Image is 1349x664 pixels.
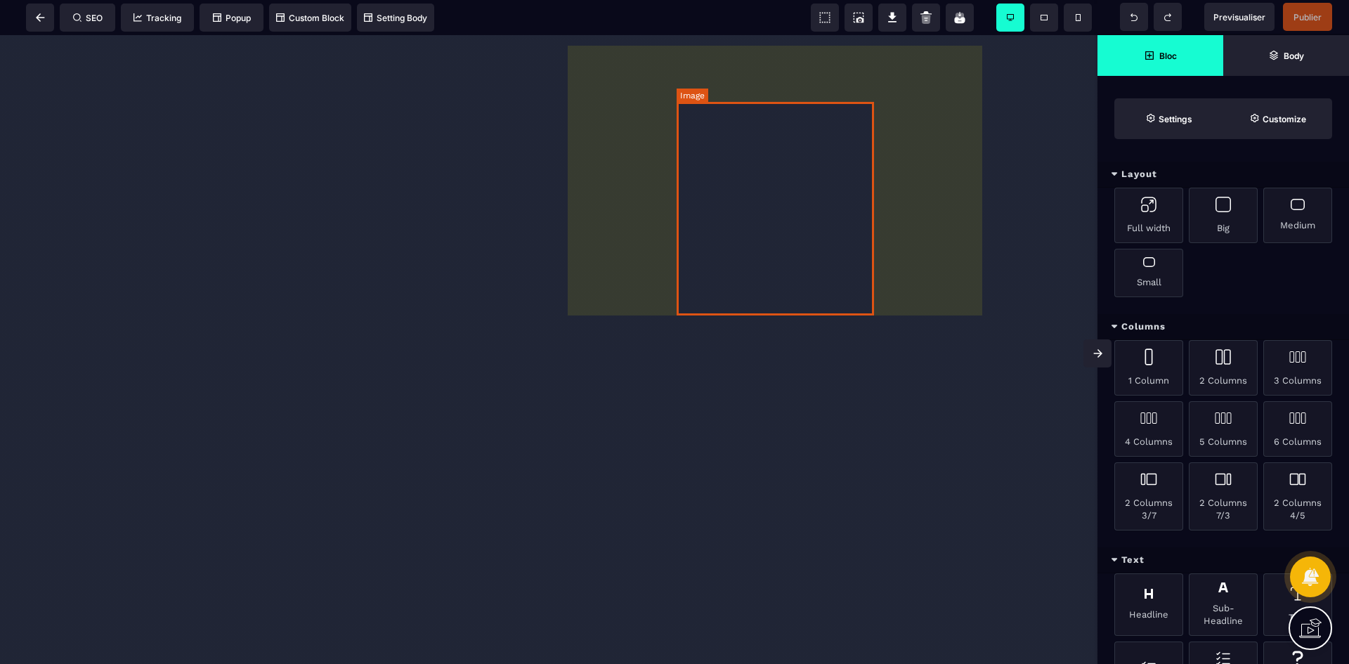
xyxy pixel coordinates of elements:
div: 2 Columns 3/7 [1114,462,1183,530]
div: 2 Columns 7/3 [1189,462,1258,530]
div: Headline [1114,573,1183,636]
span: Open Blocks [1097,35,1223,76]
div: 4 Columns [1114,401,1183,457]
div: Small [1114,249,1183,297]
div: Text [1263,573,1332,636]
span: Settings [1114,98,1223,139]
span: Publier [1293,12,1322,22]
div: 2 Columns 4/5 [1263,462,1332,530]
div: Big [1189,188,1258,243]
span: Preview [1204,3,1275,31]
span: Tracking [133,13,181,23]
div: 6 Columns [1263,401,1332,457]
span: Popup [213,13,251,23]
strong: Body [1284,51,1304,61]
div: Medium [1263,188,1332,243]
strong: Settings [1159,114,1192,124]
span: SEO [73,13,103,23]
span: Screenshot [845,4,873,32]
div: Columns [1097,314,1349,340]
strong: Bloc [1159,51,1177,61]
div: 2 Columns [1189,340,1258,396]
div: 5 Columns [1189,401,1258,457]
div: 3 Columns [1263,340,1332,396]
span: View components [811,4,839,32]
span: Open Layer Manager [1223,35,1349,76]
div: 1 Column [1114,340,1183,396]
span: Open Style Manager [1223,98,1332,139]
span: Previsualiser [1213,12,1265,22]
span: Custom Block [276,13,344,23]
div: Text [1097,547,1349,573]
div: Sub-Headline [1189,573,1258,636]
strong: Customize [1263,114,1306,124]
span: Setting Body [364,13,427,23]
div: Full width [1114,188,1183,243]
div: Layout [1097,162,1349,188]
